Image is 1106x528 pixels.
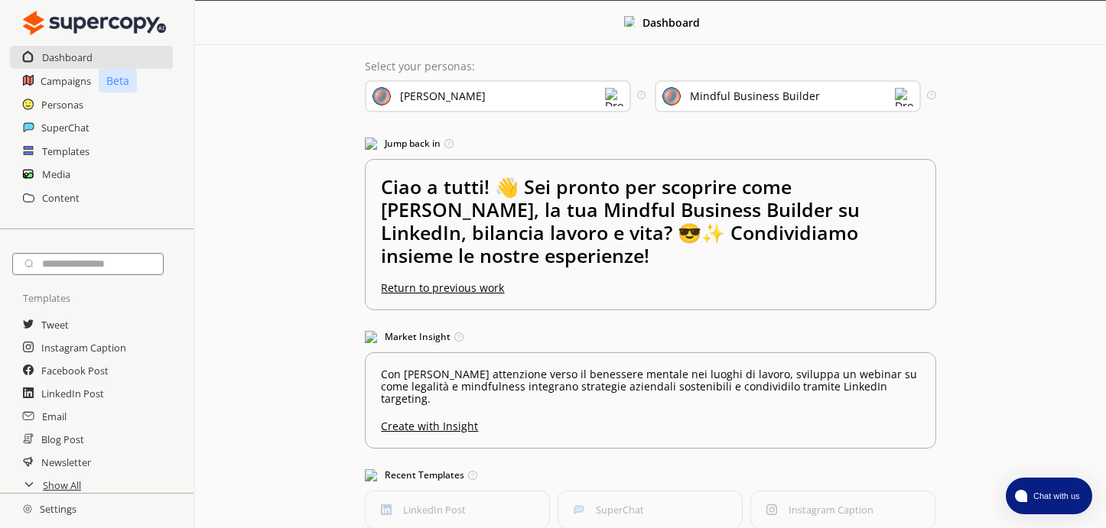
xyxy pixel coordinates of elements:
[41,313,69,336] a: Tweet
[42,405,67,428] a: Email
[624,16,635,27] img: Close
[42,186,80,209] a: Content
[1027,490,1083,502] span: Chat with us
[41,93,83,116] a: Personas
[381,175,919,282] h2: Ciao a tutti! 👋 Sei pronto per scoprire come [PERSON_NAME], la tua Mindful Business Builder su Li...
[41,336,126,359] a: Instagram Caption
[637,91,646,99] img: Tooltip Icon
[690,90,820,102] div: Mindful Business Builder
[365,60,935,73] p: Select your personas:
[927,91,935,99] img: Tooltip Icon
[642,15,700,30] b: Dashboard
[381,368,919,405] p: Con [PERSON_NAME] attenzione verso il benessere mentale nei luoghi di lavoro, sviluppa un webinar...
[41,116,89,139] a: SuperChat
[1006,478,1092,514] button: atlas-launcher
[365,326,935,348] h3: Market Insight
[365,331,377,343] img: Market Insight
[42,46,93,69] a: Dashboard
[454,332,464,342] img: Tooltip Icon
[23,504,32,513] img: Close
[381,280,504,295] u: Return to previous work
[574,504,584,515] img: SuperChat
[365,469,377,481] img: Popular Templates
[444,139,454,148] img: Tooltip Icon
[605,88,623,106] img: Dropdown Icon
[381,504,392,515] img: LinkedIn Post
[42,163,70,186] a: Media
[381,413,919,432] u: Create with Insight
[41,451,91,474] a: Newsletter
[662,87,681,105] img: Audience Icon
[365,138,377,150] img: Jump Back In
[43,474,81,497] a: Show All
[41,428,84,451] a: Blog Post
[42,140,89,163] a: Templates
[41,70,91,92] a: Campaigns
[99,69,137,92] p: Beta
[365,132,935,155] h3: Jump back in
[468,471,477,480] img: Tooltip Icon
[23,8,166,38] img: Close
[400,90,486,102] div: [PERSON_NAME]
[372,87,391,105] img: Brand Icon
[766,504,777,515] img: Instagram Caption
[41,382,104,405] a: LinkedIn Post
[41,359,109,382] a: Facebook Post
[365,464,935,487] h3: Recent Templates
[895,88,913,106] img: Dropdown Icon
